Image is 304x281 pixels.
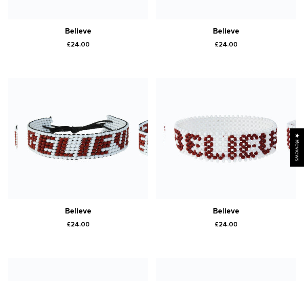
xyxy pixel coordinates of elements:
[215,40,238,49] span: £24.00
[213,207,239,216] a: Believe
[215,220,238,228] span: £24.00
[67,220,90,228] span: £24.00
[67,40,90,49] span: £24.00
[290,128,304,167] div: Click to open Judge.me floating reviews tab
[213,27,239,36] a: Believe
[65,207,91,216] a: Believe
[65,27,91,36] a: Believe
